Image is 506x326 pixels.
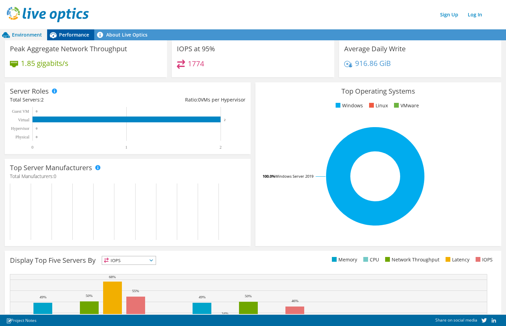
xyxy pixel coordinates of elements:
[261,87,496,95] h3: Top Operating Systems
[36,135,38,139] text: 0
[41,96,44,103] span: 2
[435,317,477,323] span: Share on social media
[59,31,89,38] span: Performance
[222,311,228,315] text: 34%
[86,294,93,298] text: 50%
[464,10,486,19] a: Log In
[12,31,42,38] span: Environment
[177,45,215,53] h3: IOPS at 95%
[1,316,41,325] a: Project Notes
[36,110,38,113] text: 0
[12,109,29,114] text: Guest VM
[474,256,493,263] li: IOPS
[132,289,139,293] text: 55%
[40,295,46,299] text: 49%
[268,314,275,318] text: 32%
[54,173,56,179] span: 0
[109,275,116,279] text: 68%
[94,29,153,40] a: About Live Optics
[10,96,128,104] div: Total Servers:
[125,145,127,150] text: 1
[367,102,388,109] li: Linux
[437,10,462,19] a: Sign Up
[198,96,201,103] span: 0
[330,256,357,263] li: Memory
[383,256,439,263] li: Network Throughput
[362,256,379,263] li: CPU
[245,294,252,298] text: 50%
[355,59,391,67] h4: 916.86 GiB
[7,7,89,22] img: live_optics_svg.svg
[188,60,204,67] h4: 1774
[10,164,92,172] h3: Top Server Manufacturers
[344,45,406,53] h3: Average Daily Write
[334,102,363,109] li: Windows
[31,145,33,150] text: 0
[11,126,29,131] text: Hypervisor
[15,135,29,139] text: Physical
[10,173,245,180] h4: Total Manufacturers:
[292,299,298,303] text: 46%
[36,127,38,130] text: 0
[128,96,245,104] div: Ratio: VMs per Hypervisor
[263,174,275,179] tspan: 100.0%
[21,59,68,67] h4: 1.85 gigabits/s
[444,256,469,263] li: Latency
[224,118,226,122] text: 2
[199,295,206,299] text: 49%
[220,145,222,150] text: 2
[10,87,49,95] h3: Server Roles
[10,45,127,53] h3: Peak Aggregate Network Throughput
[102,256,156,264] span: IOPS
[18,118,30,122] text: Virtual
[275,174,313,179] tspan: Windows Server 2019
[392,102,419,109] li: VMware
